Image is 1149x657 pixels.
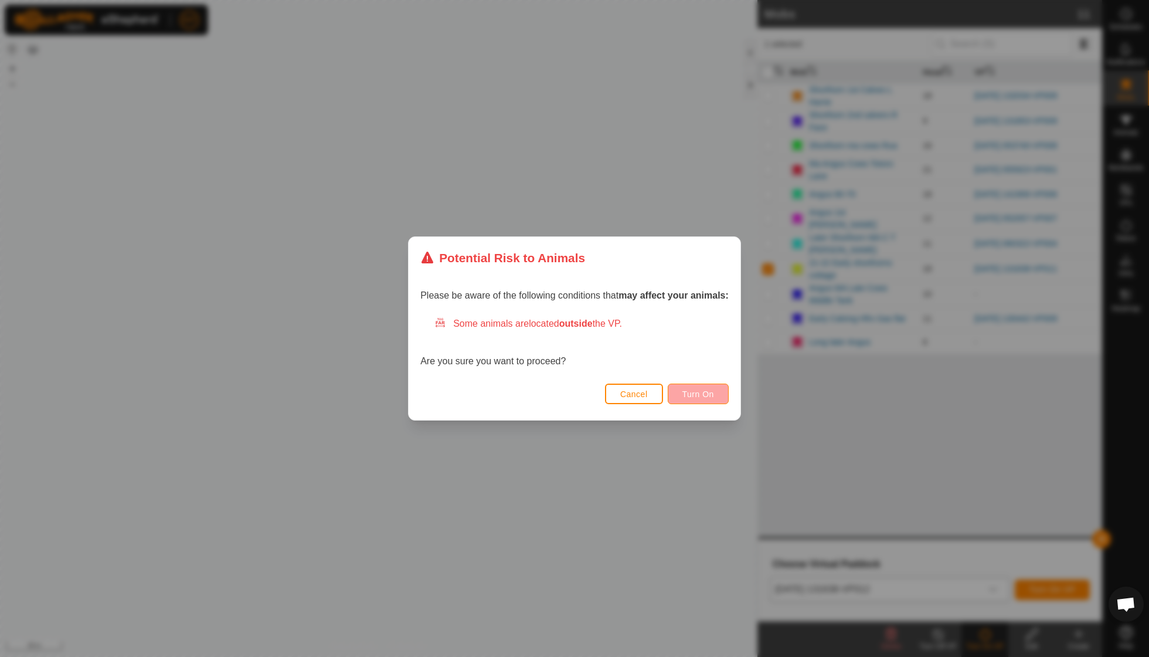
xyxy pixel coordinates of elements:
div: Are you sure you want to proceed? [420,317,729,368]
span: Cancel [620,390,648,399]
strong: may affect your animals: [618,290,729,300]
button: Turn On [668,384,729,404]
div: Some animals are [434,317,729,331]
button: Cancel [605,384,663,404]
span: located the VP. [529,319,622,328]
span: Please be aware of the following conditions that [420,290,729,300]
strong: outside [559,319,593,328]
a: Open chat [1109,587,1144,622]
div: Potential Risk to Animals [420,249,585,267]
span: Turn On [682,390,714,399]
